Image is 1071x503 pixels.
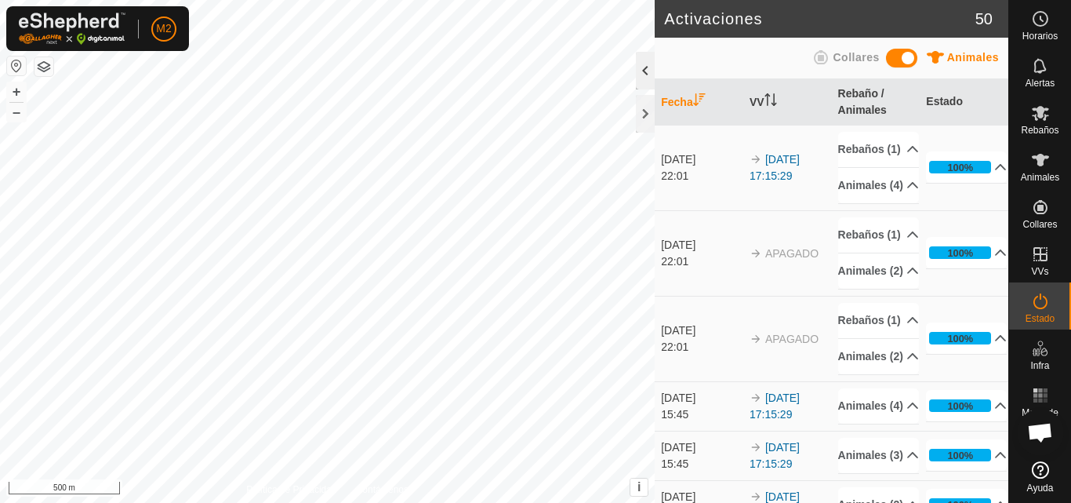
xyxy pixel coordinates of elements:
[1013,408,1067,427] span: Mapa de Calor
[7,82,26,101] button: +
[655,79,743,126] th: Fecha
[1022,31,1058,41] span: Horarios
[750,153,800,182] a: [DATE] 17:15:29
[1009,455,1071,499] a: Ayuda
[750,490,762,503] img: arrow
[929,246,991,259] div: 100%
[929,161,991,173] div: 100%
[947,246,973,261] div: 100%
[19,13,125,45] img: Logo Gallagher
[929,449,991,461] div: 100%
[947,160,973,175] div: 100%
[926,390,1007,421] p-accordion-header: 100%
[838,168,919,203] p-accordion-header: Animales (4)
[693,96,706,108] p-sorticon: Activar para ordenar
[1030,361,1049,370] span: Infra
[838,339,919,374] p-accordion-header: Animales (2)
[743,79,832,126] th: VV
[1027,483,1054,493] span: Ayuda
[926,151,1007,183] p-accordion-header: 100%
[7,103,26,122] button: –
[661,253,742,270] div: 22:01
[661,237,742,253] div: [DATE]
[750,392,762,404] img: arrow
[926,237,1007,268] p-accordion-header: 100%
[750,441,762,454] img: arrow
[750,333,762,345] img: arrow
[929,399,991,412] div: 100%
[661,406,742,423] div: 15:45
[838,303,919,338] p-accordion-header: Rebaños (1)
[750,392,800,421] a: [DATE] 17:15:29
[661,390,742,406] div: [DATE]
[764,96,777,108] p-sorticon: Activar para ordenar
[929,332,991,344] div: 100%
[920,79,1008,126] th: Estado
[661,323,742,339] div: [DATE]
[630,479,648,496] button: i
[661,168,742,184] div: 22:01
[926,439,1007,471] p-accordion-header: 100%
[661,151,742,168] div: [DATE]
[637,480,641,494] span: i
[975,7,993,31] span: 50
[1026,314,1055,323] span: Estado
[7,56,26,75] button: Restablecer Mapa
[838,217,919,253] p-accordion-header: Rebaños (1)
[838,253,919,289] p-accordion-header: Animales (2)
[1022,220,1057,229] span: Collares
[838,388,919,424] p-accordion-header: Animales (4)
[765,333,819,345] span: APAGADO
[765,247,819,260] span: APAGADO
[926,323,1007,354] p-accordion-header: 100%
[34,57,53,76] button: Capas del Mapa
[246,483,336,497] a: Política de Privacidad
[947,399,973,414] div: 100%
[1026,78,1055,88] span: Alertas
[838,438,919,473] p-accordion-header: Animales (3)
[947,51,999,64] span: Animales
[1017,409,1064,456] div: Chat abierto
[947,448,973,463] div: 100%
[833,51,879,64] span: Collares
[156,20,171,37] span: M2
[838,132,919,167] p-accordion-header: Rebaños (1)
[664,9,975,28] h2: Activaciones
[750,441,800,470] a: [DATE] 17:15:29
[661,456,742,472] div: 15:45
[1031,267,1048,276] span: VVs
[947,331,973,346] div: 100%
[661,339,742,355] div: 22:01
[1021,173,1059,182] span: Animales
[750,153,762,166] img: arrow
[750,247,762,260] img: arrow
[661,439,742,456] div: [DATE]
[1021,126,1058,135] span: Rebaños
[356,483,408,497] a: Contáctenos
[832,79,920,126] th: Rebaño / Animales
